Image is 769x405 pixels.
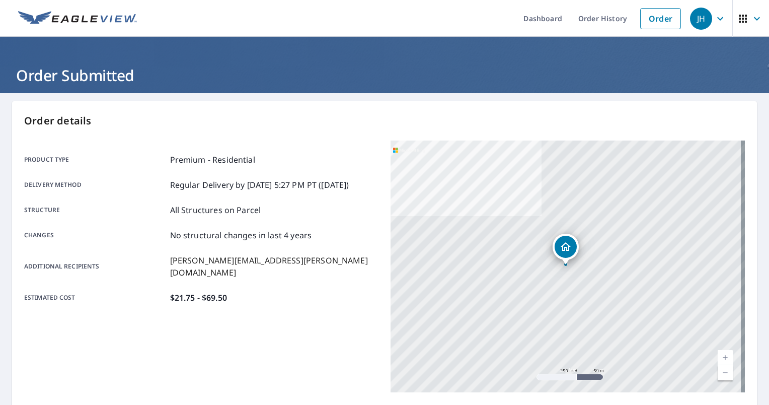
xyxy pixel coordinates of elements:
[12,65,757,86] h1: Order Submitted
[24,254,166,279] p: Additional recipients
[690,8,712,30] div: JH
[24,204,166,216] p: Structure
[24,292,166,304] p: Estimated cost
[170,179,349,191] p: Regular Delivery by [DATE] 5:27 PM PT ([DATE])
[640,8,681,29] a: Order
[553,234,579,265] div: Dropped pin, building 1, Residential property, 4241 Estates Dr Amarillo, TX 79124
[24,229,166,241] p: Changes
[170,154,255,166] p: Premium - Residential
[24,154,166,166] p: Product type
[24,113,745,128] p: Order details
[170,254,378,279] p: [PERSON_NAME][EMAIL_ADDRESS][PERSON_NAME][DOMAIN_NAME]
[170,292,227,304] p: $21.75 - $69.50
[718,350,733,365] a: Current Level 17, Zoom In
[170,229,312,241] p: No structural changes in last 4 years
[24,179,166,191] p: Delivery method
[18,11,137,26] img: EV Logo
[170,204,261,216] p: All Structures on Parcel
[718,365,733,380] a: Current Level 17, Zoom Out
